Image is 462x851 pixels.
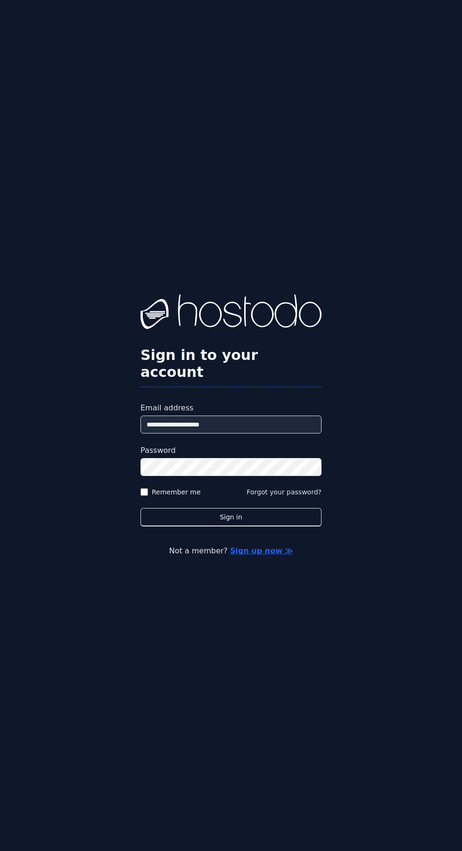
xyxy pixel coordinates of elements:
[230,546,293,555] a: Sign up now ≫
[11,545,451,557] p: Not a member?
[152,487,201,497] label: Remember me
[140,294,322,332] img: Hostodo
[247,487,322,497] button: Forgot your password?
[140,347,322,381] h2: Sign in to your account
[140,402,322,414] label: Email address
[140,445,322,456] label: Password
[140,508,322,526] button: Sign in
